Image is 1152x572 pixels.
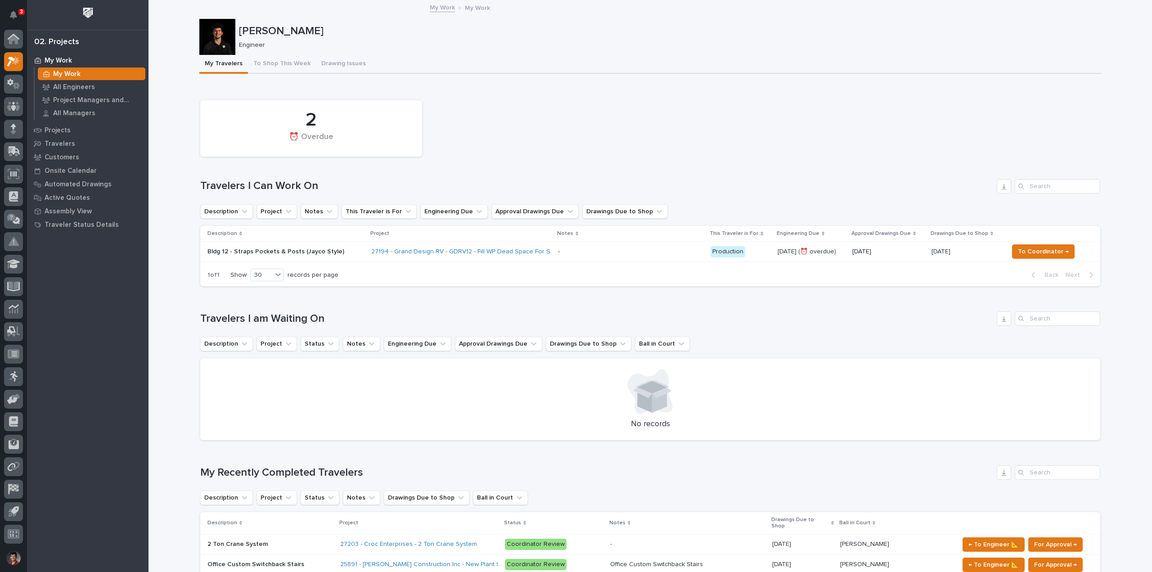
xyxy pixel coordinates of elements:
p: [DATE] [852,248,924,256]
p: Project [370,229,389,239]
input: Search [1015,179,1100,194]
span: For Approval → [1034,539,1077,550]
button: Next [1062,271,1100,279]
button: Approval Drawings Due [455,337,542,351]
span: For Approval → [1034,559,1077,570]
a: Assembly View [27,204,148,218]
div: Notifications3 [11,11,23,25]
p: [PERSON_NAME] [239,25,1098,38]
a: Active Quotes [27,191,148,204]
button: This Traveler is For [342,204,417,219]
button: Engineering Due [420,204,488,219]
button: Notes [343,491,380,505]
button: Ball in Court [635,337,690,351]
tr: 2 Ton Crane System2 Ton Crane System 27203 - Croc Enterprises - 2 Ton Crane System Coordinator Re... [200,534,1100,554]
p: Engineer [239,41,1094,49]
p: 3 [20,9,23,15]
button: Drawings Due to Shop [384,491,469,505]
p: Show [230,271,247,279]
p: [DATE] [772,559,793,568]
p: Travelers [45,140,75,148]
p: Office Custom Switchback Stairs [207,559,306,568]
span: Back [1039,271,1058,279]
img: Workspace Logo [80,5,96,21]
p: 2 Ton Crane System [207,539,270,548]
p: [DATE] [931,246,952,256]
button: For Approval → [1028,558,1083,572]
a: My Work [35,68,148,80]
a: Onsite Calendar [27,164,148,177]
button: Description [200,491,253,505]
p: Notes [609,518,625,528]
button: Ball in Court [473,491,528,505]
input: Search [1015,465,1100,480]
span: ← To Engineer 📐 [968,559,1019,570]
span: Next [1066,271,1085,279]
h1: Travelers I Can Work On [200,180,993,193]
p: [DATE] [772,539,793,548]
h1: My Recently Completed Travelers [200,466,993,479]
button: To Shop This Week [248,55,316,74]
p: 1 of 1 [200,264,227,286]
button: Notes [301,204,338,219]
a: Project Managers and Engineers [35,94,148,106]
a: Automated Drawings [27,177,148,191]
button: users-avatar [4,549,23,567]
button: Back [1024,271,1062,279]
p: Bldg 12 - Straps Pockets & Posts (Jayco Style) [207,248,364,256]
p: Onsite Calendar [45,167,97,175]
p: [DATE] (⏰ overdue) [778,248,845,256]
a: My Work [27,54,148,67]
p: Traveler Status Details [45,221,119,229]
a: 25891 - [PERSON_NAME] Construction Inc - New Plant Setup - Mezzanine Project [340,561,572,568]
p: Notes [557,229,573,239]
span: To Coordinator → [1018,246,1069,257]
p: Approval Drawings Due [851,229,911,239]
p: Automated Drawings [45,180,112,189]
p: Description [207,229,237,239]
button: Drawings Due to Shop [546,337,631,351]
div: Coordinator Review [505,539,567,550]
button: Approval Drawings Due [491,204,579,219]
p: Projects [45,126,71,135]
p: Engineering Due [777,229,819,239]
button: My Travelers [199,55,248,74]
button: ← To Engineer 📐 [963,558,1025,572]
div: Office Custom Switchback Stairs [610,561,703,568]
p: [PERSON_NAME] [840,539,891,548]
input: Search [1015,311,1100,326]
a: Customers [27,150,148,164]
div: - [610,540,612,548]
button: Drawings Due to Shop [582,204,668,219]
p: Project [339,518,358,528]
p: Drawings Due to Shop [771,515,829,531]
button: Drawing Issues [316,55,371,74]
a: All Engineers [35,81,148,93]
h1: Travelers I am Waiting On [200,312,993,325]
p: My Work [465,2,490,12]
button: Description [200,337,253,351]
div: 30 [251,270,272,280]
button: Project [256,204,297,219]
p: Active Quotes [45,194,90,202]
button: Engineering Due [384,337,451,351]
button: For Approval → [1028,537,1083,552]
a: My Work [430,2,455,12]
div: Production [711,246,745,257]
a: Projects [27,123,148,137]
p: No records [211,419,1089,429]
p: Customers [45,153,79,162]
div: - [558,248,560,256]
a: 27194 - Grand Design RV - GDRV12 - Fill WP Dead Space For Short Units [371,248,578,256]
p: My Work [53,70,81,78]
tr: Bldg 12 - Straps Pockets & Posts (Jayco Style)27194 - Grand Design RV - GDRV12 - Fill WP Dead Spa... [200,242,1100,262]
div: Coordinator Review [505,559,567,570]
p: Drawings Due to Shop [931,229,988,239]
p: records per page [288,271,338,279]
button: ← To Engineer 📐 [963,537,1025,552]
div: 02. Projects [34,37,79,47]
p: This Traveler is For [710,229,758,239]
